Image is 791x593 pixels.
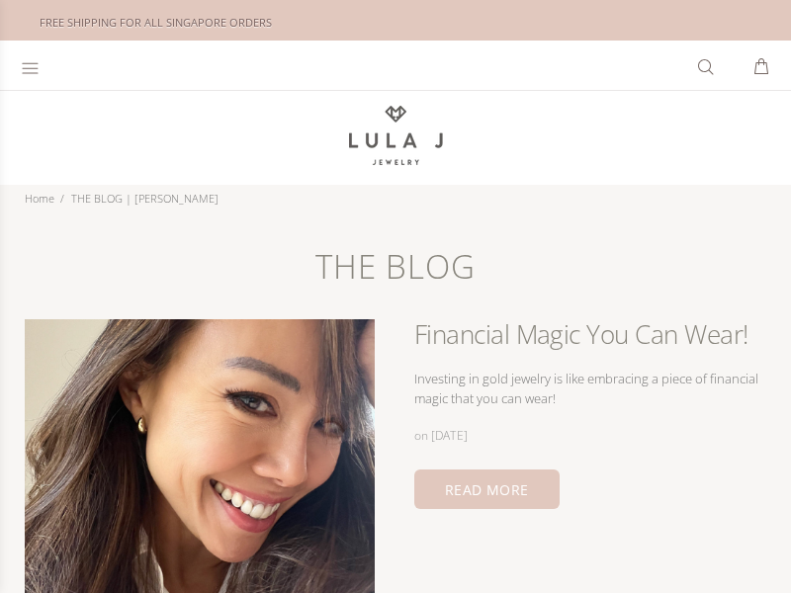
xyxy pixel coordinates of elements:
[414,316,748,352] a: Financial Magic You Can Wear!
[414,426,468,446] div: on [DATE]
[25,191,54,206] a: Home
[60,185,224,212] li: THE BLOG | [PERSON_NAME]
[414,369,766,408] div: Investing in gold jewelry is like embracing a piece of financial magic that you can wear!
[414,469,560,509] a: READ MORE
[25,245,766,319] h1: THE BLOG
[30,12,761,34] div: FREE SHIPPING FOR ALL SINGAPORE ORDERS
